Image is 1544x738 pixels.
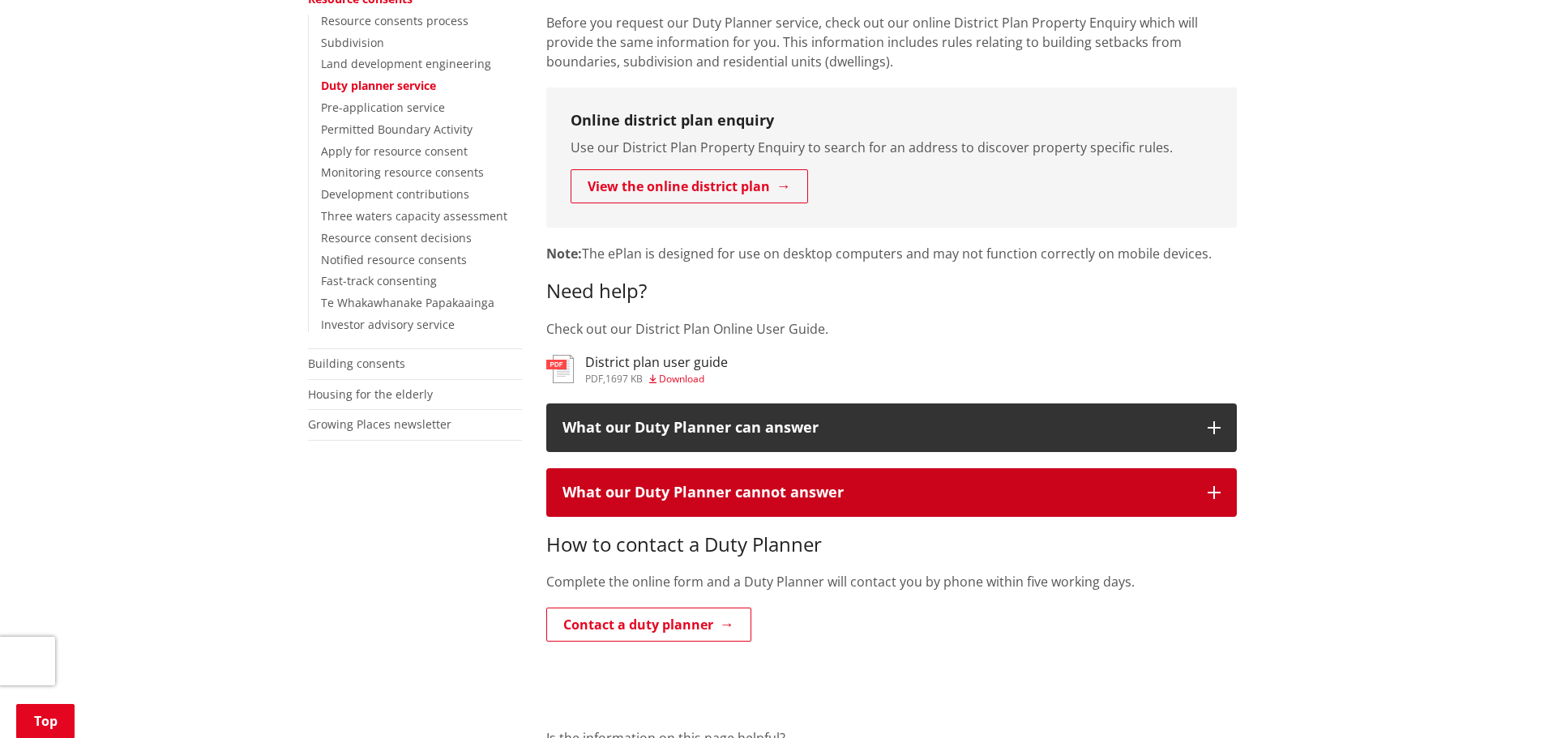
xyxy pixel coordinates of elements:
[321,230,472,245] a: Resource consent decisions
[546,245,582,262] strong: Note:
[16,704,75,738] a: Top
[546,319,1237,339] p: Check out our District Plan Online User Guide.
[321,100,445,115] a: Pre-application service
[605,372,643,386] span: 1697 KB
[308,386,433,402] a: Housing for the elderly
[546,403,1237,452] button: What our Duty Planner can answer
[585,374,728,384] div: ,
[562,484,1191,501] div: What our Duty Planner cannot answer
[321,164,484,180] a: Monitoring resource consents
[659,372,704,386] span: Download
[321,273,437,288] a: Fast-track consenting
[546,608,751,642] a: Contact a duty planner
[546,533,1237,557] h3: How to contact a Duty Planner
[321,252,467,267] a: Notified resource consents
[321,78,436,93] a: Duty planner service
[546,355,574,383] img: document-pdf.svg
[321,13,468,28] a: Resource consents process
[571,112,1213,130] h3: Online district plan enquiry
[308,416,451,432] a: Growing Places newsletter
[546,355,728,384] a: District plan user guide pdf,1697 KB Download
[562,420,1191,436] div: What our Duty Planner can answer
[321,143,468,159] a: Apply for resource consent
[321,186,469,202] a: Development contributions
[321,208,507,224] a: Three waters capacity assessment
[321,56,491,71] a: Land development engineering
[321,317,455,332] a: Investor advisory service
[571,169,808,203] a: View the online district plan
[571,138,1213,157] p: Use our District Plan Property Enquiry to search for an address to discover property specific rules.
[321,35,384,50] a: Subdivision
[321,122,473,137] a: Permitted Boundary Activity
[546,572,1237,591] p: Complete the online form and a Duty Planner will contact you by phone within five working days.
[308,356,405,371] a: Building consents
[585,355,728,370] h3: District plan user guide
[546,279,1237,303] h3: Need help?
[585,372,603,386] span: pdf
[1469,670,1528,728] iframe: Messenger Launcher
[546,468,1237,517] button: What our Duty Planner cannot answer
[546,13,1237,71] p: Before you request our Duty Planner service, check out our online District Plan Property Enquiry ...
[321,295,494,310] a: Te Whakawhanake Papakaainga
[546,244,1237,263] p: The ePlan is designed for use on desktop computers and may not function correctly on mobile devices.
